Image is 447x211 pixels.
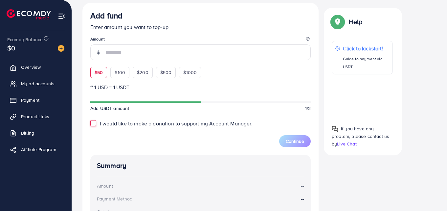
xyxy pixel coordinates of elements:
p: Enter amount you want to top-up [90,23,311,31]
span: $100 [115,69,125,76]
legend: Amount [90,36,311,44]
h4: Summary [97,162,304,170]
img: menu [58,13,65,20]
span: Overview [21,64,41,70]
span: $1000 [183,69,197,76]
strong: -- [301,195,304,203]
span: Payment [21,97,39,103]
span: I would like to make a donation to support my Account Manager. [100,120,253,127]
img: Popup guide [332,16,344,28]
span: Affiliate Program [21,146,56,153]
img: image [58,45,64,52]
div: Amount [97,183,113,189]
div: Payment Method [97,196,132,202]
span: $500 [160,69,172,76]
a: Payment [5,93,67,107]
a: Overview [5,61,67,74]
span: $0 [7,43,15,53]
h3: Add fund [90,11,123,20]
a: Product Links [5,110,67,123]
p: Guide to payment via USDT [343,55,389,71]
span: $200 [137,69,148,76]
span: Ecomdy Balance [7,36,43,43]
span: My ad accounts [21,80,55,87]
span: Continue [286,138,304,145]
span: Add USDT amount [90,105,129,112]
span: If you have any problem, please contact us by [332,125,389,147]
a: Billing [5,126,67,140]
span: 1/2 [305,105,311,112]
p: Click to kickstart! [343,44,389,52]
img: logo [7,9,51,19]
span: Product Links [21,113,49,120]
span: Billing [21,130,34,136]
p: Help [349,18,363,26]
img: Popup guide [332,125,338,132]
iframe: Chat [419,181,442,206]
span: Live Chat [337,141,356,147]
p: ~ 1 USD = 1 USDT [90,83,311,91]
button: Continue [279,135,311,147]
span: $50 [95,69,103,76]
strong: -- [301,182,304,190]
a: My ad accounts [5,77,67,90]
a: Affiliate Program [5,143,67,156]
